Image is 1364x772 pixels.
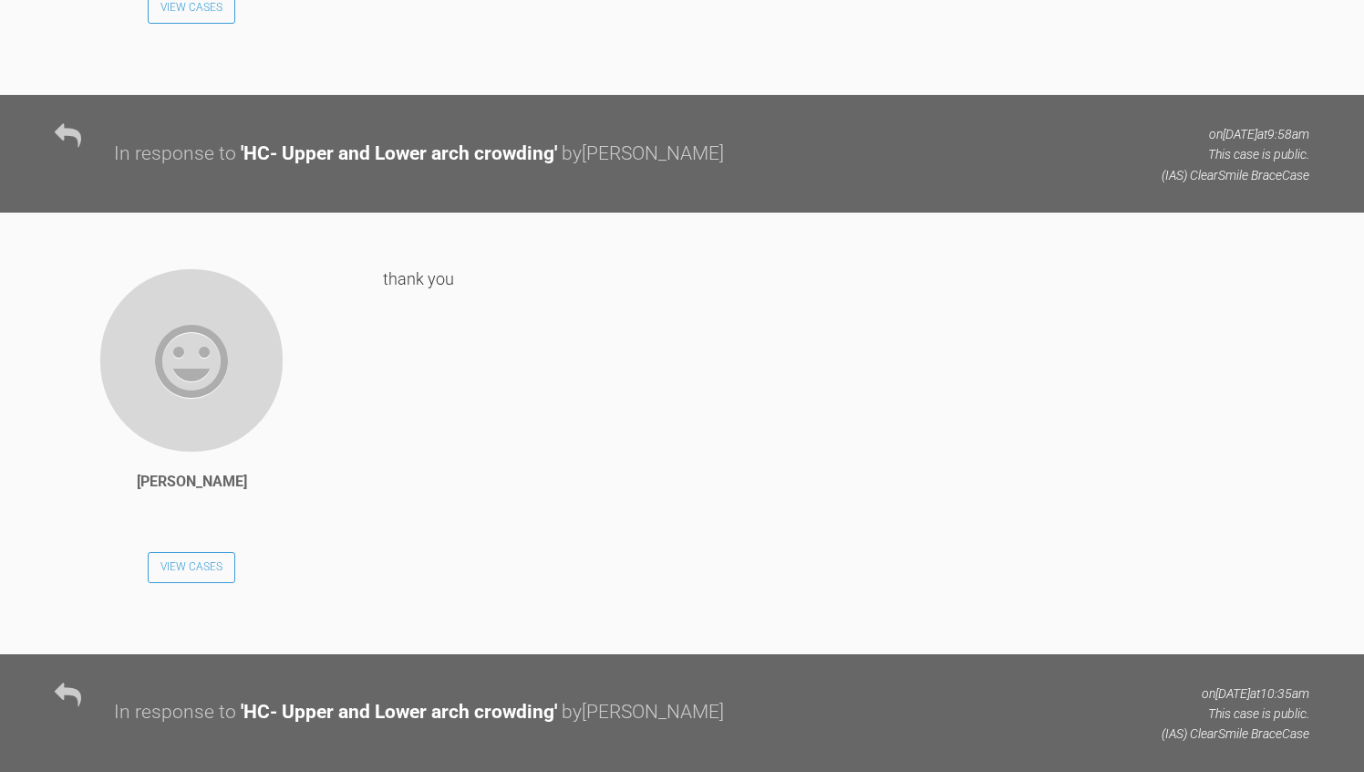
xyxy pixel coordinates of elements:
[562,139,724,170] div: by [PERSON_NAME]
[1162,704,1309,724] p: This case is public.
[148,552,235,583] a: View Cases
[241,697,557,728] div: ' HC- Upper and Lower arch crowding '
[241,139,557,170] div: ' HC- Upper and Lower arch crowding '
[1162,683,1309,704] p: on [DATE] at 10:35am
[114,139,236,170] div: In response to
[1162,165,1309,185] p: (IAS) ClearSmile Brace Case
[1162,144,1309,164] p: This case is public.
[562,697,724,728] div: by [PERSON_NAME]
[1162,724,1309,744] p: (IAS) ClearSmile Brace Case
[383,267,1309,627] div: thank you
[1162,124,1309,144] p: on [DATE] at 9:58am
[98,267,284,454] img: Tracey Campbell
[137,470,247,494] div: [PERSON_NAME]
[114,697,236,728] div: In response to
